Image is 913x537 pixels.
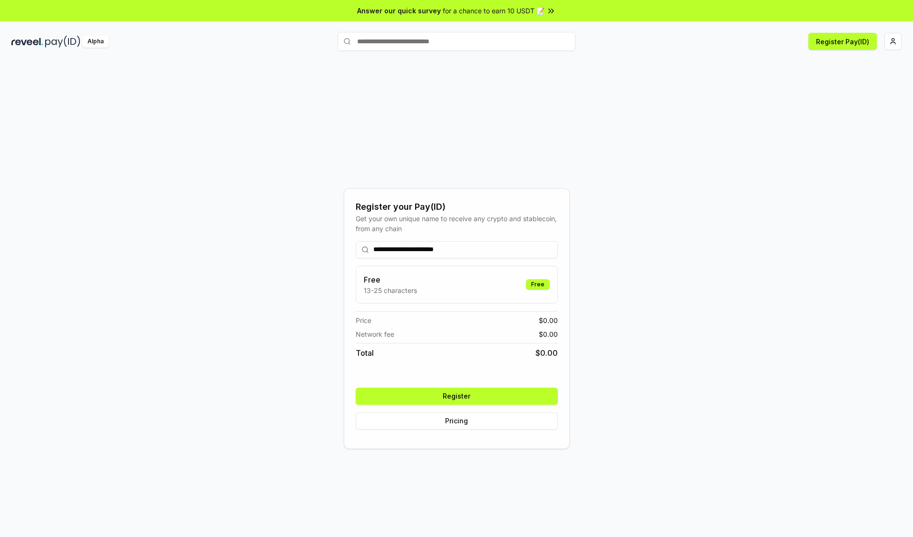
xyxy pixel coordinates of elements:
[356,200,558,214] div: Register your Pay(ID)
[11,36,43,48] img: reveel_dark
[808,33,877,50] button: Register Pay(ID)
[356,347,374,359] span: Total
[539,315,558,325] span: $ 0.00
[364,285,417,295] p: 13-25 characters
[356,315,371,325] span: Price
[356,388,558,405] button: Register
[45,36,80,48] img: pay_id
[535,347,558,359] span: $ 0.00
[526,279,550,290] div: Free
[82,36,109,48] div: Alpha
[539,329,558,339] span: $ 0.00
[356,214,558,234] div: Get your own unique name to receive any crypto and stablecoin, from any chain
[356,329,394,339] span: Network fee
[364,274,417,285] h3: Free
[443,6,544,16] span: for a chance to earn 10 USDT 📝
[356,412,558,430] button: Pricing
[357,6,441,16] span: Answer our quick survey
